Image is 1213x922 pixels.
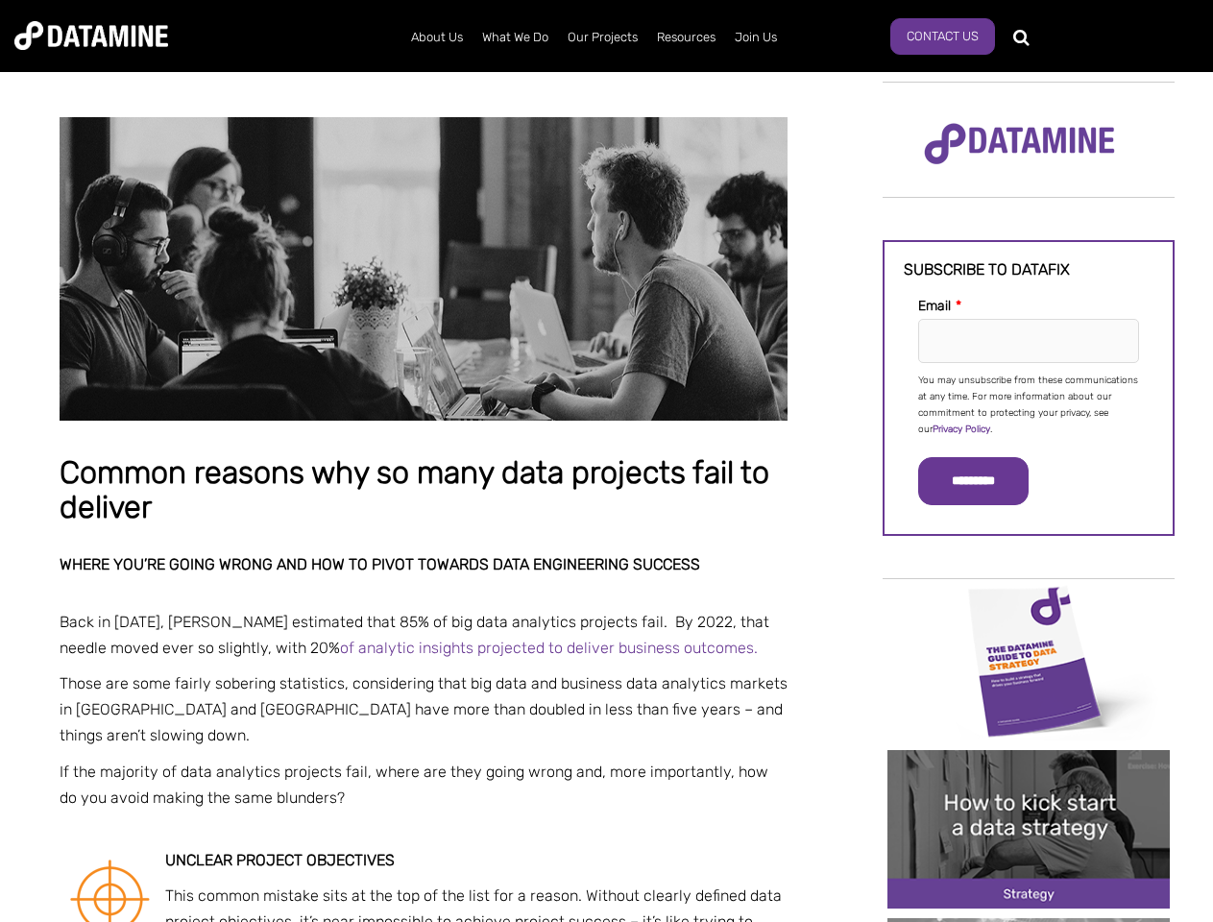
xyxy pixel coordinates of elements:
a: Join Us [725,12,787,62]
a: of analytic insights projected to deliver business outcomes. [340,639,758,657]
a: Privacy Policy [933,424,990,435]
a: What We Do [473,12,558,62]
a: Contact Us [890,18,995,55]
h1: Common reasons why so many data projects fail to deliver [60,456,788,524]
h3: Subscribe to datafix [904,261,1153,279]
h2: Where you’re going wrong and how to pivot towards data engineering success [60,556,788,573]
p: You may unsubscribe from these communications at any time. For more information about our commitm... [918,373,1139,438]
a: About Us [401,12,473,62]
p: Back in [DATE], [PERSON_NAME] estimated that 85% of big data analytics projects fail. By 2022, th... [60,609,788,661]
img: 20241212 How to kick start a data strategy-2 [887,750,1170,909]
img: Common reasons why so many data projects fail to deliver [60,117,788,421]
span: Email [918,298,951,314]
img: Data Strategy Cover thumbnail [887,581,1170,740]
img: Datamine [14,21,168,50]
a: Resources [647,12,725,62]
strong: Unclear project objectives [165,851,395,869]
p: If the majority of data analytics projects fail, where are they going wrong and, more importantly... [60,759,788,811]
p: Those are some fairly sobering statistics, considering that big data and business data analytics ... [60,670,788,749]
img: Datamine Logo No Strapline - Purple [911,110,1128,178]
a: Our Projects [558,12,647,62]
